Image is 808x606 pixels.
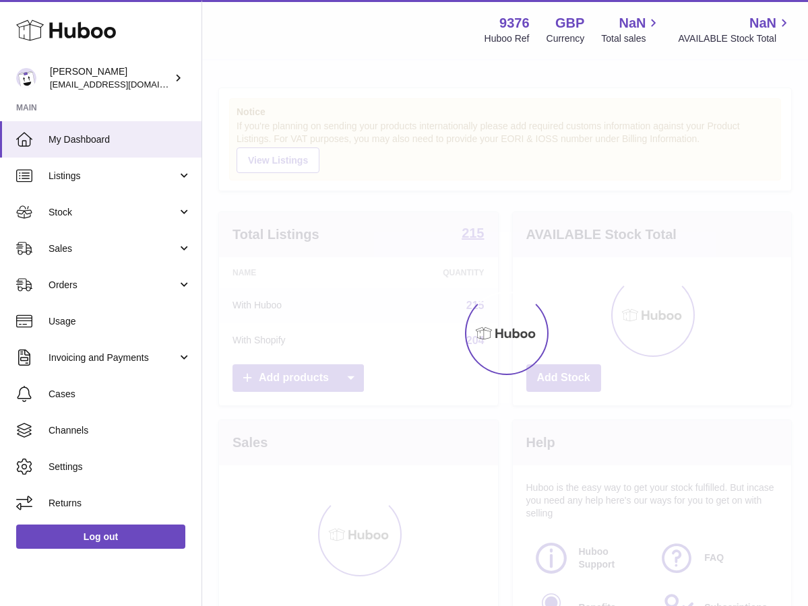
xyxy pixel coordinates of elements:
span: Settings [49,461,191,473]
span: Stock [49,206,177,219]
span: [EMAIL_ADDRESS][DOMAIN_NAME] [50,79,198,90]
span: Sales [49,242,177,255]
span: Channels [49,424,191,437]
strong: 9376 [499,14,530,32]
span: AVAILABLE Stock Total [678,32,792,45]
span: Invoicing and Payments [49,351,177,364]
div: Currency [547,32,585,45]
span: Usage [49,315,191,328]
span: Returns [49,497,191,510]
div: Huboo Ref [485,32,530,45]
strong: GBP [555,14,584,32]
a: Log out [16,525,185,549]
span: NaN [749,14,776,32]
img: info@azura-rose.com [16,68,36,88]
div: [PERSON_NAME] [50,65,171,91]
a: NaN AVAILABLE Stock Total [678,14,792,45]
a: NaN Total sales [601,14,661,45]
span: Cases [49,388,191,401]
span: Listings [49,170,177,182]
span: Total sales [601,32,661,45]
span: NaN [619,14,646,32]
span: Orders [49,279,177,292]
span: My Dashboard [49,133,191,146]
